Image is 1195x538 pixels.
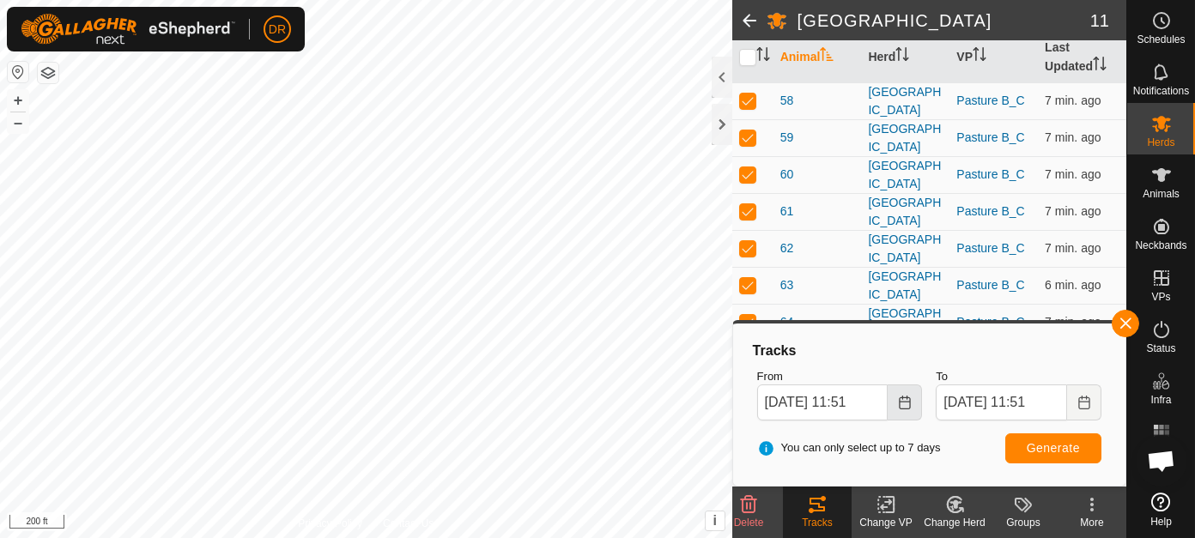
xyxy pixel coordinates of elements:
a: Pasture B_C [956,241,1024,255]
div: [GEOGRAPHIC_DATA] [868,157,943,193]
span: Notifications [1133,86,1189,96]
button: Choose Date [1067,384,1101,420]
a: Pasture B_C [956,167,1024,181]
a: Pasture B_C [956,94,1024,107]
div: [GEOGRAPHIC_DATA] [868,194,943,230]
span: i [713,513,716,528]
img: Gallagher Logo [21,14,235,45]
span: VPs [1151,292,1170,302]
button: i [706,511,725,530]
p-sorticon: Activate to sort [973,50,986,63]
div: Tracks [783,515,852,530]
a: Contact Us [383,516,434,531]
button: Reset Map [8,62,28,82]
span: Infra [1150,395,1171,405]
span: Sep 24, 2025, 11:43 AM [1045,204,1101,218]
span: Sep 24, 2025, 11:43 AM [1045,315,1101,329]
th: VP [949,32,1038,83]
div: Open chat [1136,435,1187,487]
span: 63 [780,276,794,294]
th: Last Updated [1038,32,1126,83]
button: + [8,90,28,111]
span: Sep 24, 2025, 11:43 AM [1045,130,1101,144]
div: [GEOGRAPHIC_DATA] [868,120,943,156]
span: DR [269,21,286,39]
button: Generate [1005,433,1101,463]
span: 61 [780,203,794,221]
span: 11 [1090,8,1109,33]
button: Map Layers [38,63,58,83]
div: Change VP [852,515,920,530]
span: 58 [780,92,794,110]
div: [GEOGRAPHIC_DATA] [868,83,943,119]
div: More [1058,515,1126,530]
span: 62 [780,239,794,257]
a: Help [1127,486,1195,534]
span: Status [1146,343,1175,354]
button: – [8,112,28,133]
span: Help [1150,517,1172,527]
label: To [936,368,1101,385]
p-sorticon: Activate to sort [895,50,909,63]
span: Generate [1027,441,1080,455]
button: Choose Date [888,384,922,420]
span: Delete [734,517,764,529]
span: Herds [1147,137,1174,148]
div: [GEOGRAPHIC_DATA] [868,305,943,341]
span: Sep 24, 2025, 11:44 AM [1045,278,1101,292]
div: Groups [989,515,1058,530]
div: [GEOGRAPHIC_DATA] [868,268,943,304]
a: Privacy Policy [298,516,362,531]
h2: [GEOGRAPHIC_DATA] [798,10,1090,31]
span: Neckbands [1135,240,1186,251]
span: You can only select up to 7 days [757,439,941,456]
span: Animals [1143,189,1180,199]
span: 64 [780,313,794,331]
a: Pasture B_C [956,315,1024,329]
p-sorticon: Activate to sort [1093,59,1107,73]
th: Herd [861,32,949,83]
span: 59 [780,129,794,147]
span: 60 [780,166,794,184]
div: Change Herd [920,515,989,530]
label: From [757,368,923,385]
span: Sep 24, 2025, 11:43 AM [1045,167,1101,181]
div: [GEOGRAPHIC_DATA] [868,231,943,267]
a: Pasture B_C [956,130,1024,144]
span: Schedules [1137,34,1185,45]
div: Tracks [750,341,1108,361]
th: Animal [773,32,862,83]
span: Sep 24, 2025, 11:43 AM [1045,241,1101,255]
a: Pasture B_C [956,278,1024,292]
p-sorticon: Activate to sort [820,50,834,63]
a: Pasture B_C [956,204,1024,218]
p-sorticon: Activate to sort [756,50,770,63]
span: Sep 24, 2025, 11:43 AM [1045,94,1101,107]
